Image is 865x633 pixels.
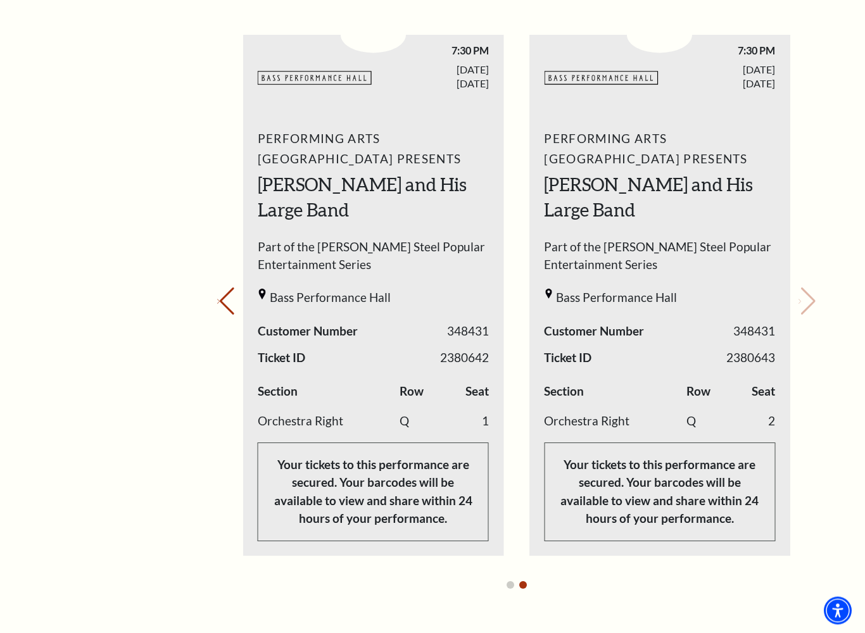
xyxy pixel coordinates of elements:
button: Go to slide 2 [519,582,527,589]
td: 2 [736,407,776,437]
span: Bass Performance Hall [270,289,391,308]
span: Part of the [PERSON_NAME] Steel Popular Entertainment Series [258,239,489,281]
span: Performing Arts [GEOGRAPHIC_DATA] Presents [258,129,489,170]
span: [DATE] [DATE] [373,63,489,90]
span: Part of the [PERSON_NAME] Steel Popular Entertainment Series [544,239,775,281]
td: Q [686,407,736,437]
span: 7:30 PM [373,44,489,58]
span: Performing Arts [GEOGRAPHIC_DATA] Presents [544,129,775,170]
span: 348431 [733,323,775,341]
label: Seat [465,383,489,401]
td: Q [400,407,450,437]
label: Row [400,383,424,401]
label: Section [258,383,298,401]
span: Customer Number [544,323,644,341]
span: Bass Performance Hall [556,289,677,308]
label: Row [686,383,710,401]
div: Accessibility Menu [824,597,852,625]
li: 3 / 3 [529,5,791,556]
button: Previous slide [217,288,234,316]
h2: [PERSON_NAME] and His Large Band [544,173,775,223]
span: 2380642 [440,349,489,368]
span: [DATE] [DATE] [660,63,776,90]
button: Next slide [799,288,816,316]
span: 2380643 [726,349,775,368]
li: 2 / 3 [243,5,504,556]
label: Seat [752,383,775,401]
span: 7:30 PM [660,44,776,58]
h2: [PERSON_NAME] and His Large Band [258,173,489,223]
p: Your tickets to this performance are secured. Your barcodes will be available to view and share w... [544,443,775,542]
td: Orchestra Right [544,407,686,437]
p: Your tickets to this performance are secured. Your barcodes will be available to view and share w... [258,443,489,542]
span: Customer Number [258,323,358,341]
span: 348431 [447,323,489,341]
button: Go to slide 1 [507,582,514,589]
td: Orchestra Right [258,407,400,437]
td: 1 [450,407,489,437]
span: Ticket ID [258,349,305,368]
label: Section [544,383,584,401]
span: Ticket ID [544,349,591,368]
